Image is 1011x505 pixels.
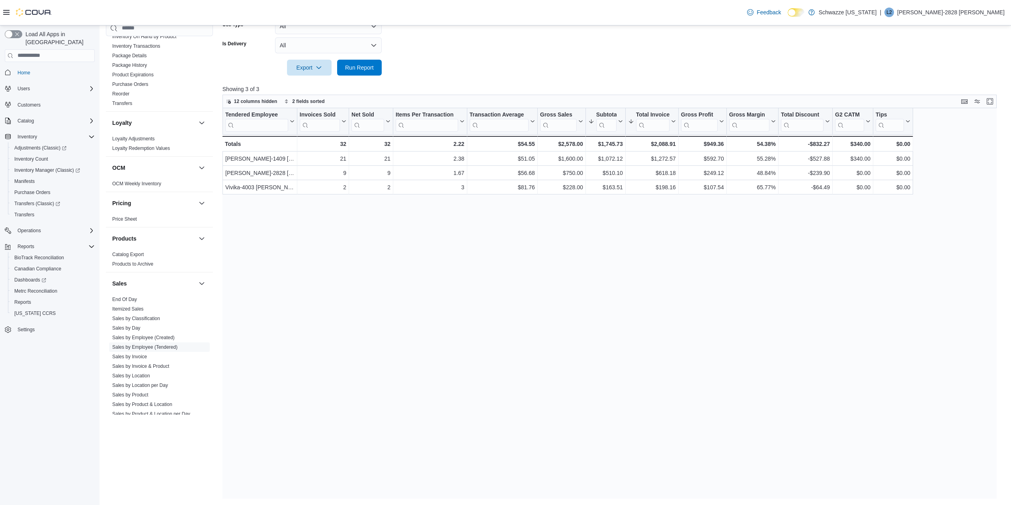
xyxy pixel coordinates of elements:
button: Transaction Average [469,111,535,131]
button: Items Per Transaction [396,111,465,131]
span: Users [18,85,30,92]
span: Transfers [11,210,95,219]
div: Pricing [106,214,213,227]
span: Product Expirations [112,71,154,78]
span: Operations [14,226,95,235]
a: Transfers [112,100,132,106]
button: Canadian Compliance [8,263,98,274]
button: All [275,18,382,34]
button: Reports [8,297,98,308]
button: Net Sold [351,111,390,131]
div: $56.68 [469,168,535,178]
p: Showing 3 of 3 [222,85,1005,93]
h3: Loyalty [112,118,132,126]
a: Catalog Export [112,251,144,257]
button: Inventory [14,132,40,142]
a: End Of Day [112,296,137,302]
button: Keyboard shortcuts [960,97,969,106]
span: Settings [18,326,35,333]
span: Purchase Orders [112,81,148,87]
div: Gross Margin [729,111,769,131]
a: Sales by Invoice & Product [112,363,169,369]
button: Gross Margin [729,111,775,131]
button: Gross Profit [681,111,724,131]
a: Adjustments (Classic) [11,143,70,153]
div: $249.12 [681,168,724,178]
h3: Sales [112,279,127,287]
span: [US_STATE] CCRS [14,310,56,317]
div: Transaction Average [469,111,528,118]
span: Inventory Manager (Classic) [14,167,80,173]
div: 1.67 [396,168,465,178]
span: Manifests [11,177,95,186]
span: Inventory Transactions [112,43,160,49]
img: Cova [16,8,52,16]
p: | [880,8,881,17]
span: Home [14,68,95,78]
h3: OCM [112,163,125,171]
button: Reports [2,241,98,252]
span: Inventory On Hand by Product [112,33,176,39]
div: $510.10 [588,168,623,178]
div: $340.00 [835,139,870,149]
div: Items Per Transaction [396,111,458,118]
button: Sales [197,278,207,288]
span: Sales by Location per Day [112,382,168,388]
p: Schwazze [US_STATE] [819,8,877,17]
div: $0.00 [876,168,910,178]
a: Home [14,68,33,78]
button: Gross Sales [540,111,583,131]
span: Feedback [757,8,781,16]
span: Canadian Compliance [14,266,61,272]
a: Package History [112,62,147,68]
div: $163.51 [588,183,623,192]
div: $949.36 [681,139,724,149]
nav: Complex example [5,64,95,356]
a: Sales by Employee (Tendered) [112,344,178,350]
span: Customers [14,100,95,110]
a: Products to Archive [112,261,153,266]
div: -$527.88 [781,154,830,163]
div: $0.00 [835,168,870,178]
div: $107.54 [681,183,724,192]
div: $618.18 [628,168,675,178]
span: Catalog [18,118,34,124]
div: $1,072.12 [588,154,623,163]
span: Reports [14,242,95,251]
button: Users [2,83,98,94]
span: Reports [11,297,95,307]
div: $1,745.73 [588,139,623,149]
span: Canadian Compliance [11,264,95,274]
span: Inventory Manager (Classic) [11,165,95,175]
span: Home [18,70,30,76]
div: Total Discount [781,111,824,118]
button: Operations [14,226,44,235]
a: Sales by Product & Location per Day [112,411,190,416]
span: 12 columns hidden [234,98,277,105]
span: Settings [14,324,95,334]
div: $0.00 [876,183,910,192]
div: Invoices Sold [300,111,340,131]
a: Itemized Sales [112,306,144,311]
button: Loyalty [197,118,207,127]
div: 65.77% [729,183,775,192]
a: Price Sheet [112,216,137,221]
a: [US_STATE] CCRS [11,309,59,318]
a: Transfers (Classic) [11,199,63,208]
span: BioTrack Reconciliation [14,254,64,261]
a: Manifests [11,177,38,186]
button: Tendered Employee [225,111,295,131]
span: Metrc Reconciliation [11,286,95,296]
button: Products [112,234,195,242]
div: $340.00 [835,154,870,163]
span: Metrc Reconciliation [14,288,57,294]
button: Total Invoiced [628,111,675,131]
span: 2 fields sorted [292,98,324,105]
div: $54.55 [469,139,535,149]
button: Manifests [8,176,98,187]
div: Totals [225,139,295,149]
span: Load All Apps in [GEOGRAPHIC_DATA] [22,30,95,46]
span: Manifests [14,178,35,185]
